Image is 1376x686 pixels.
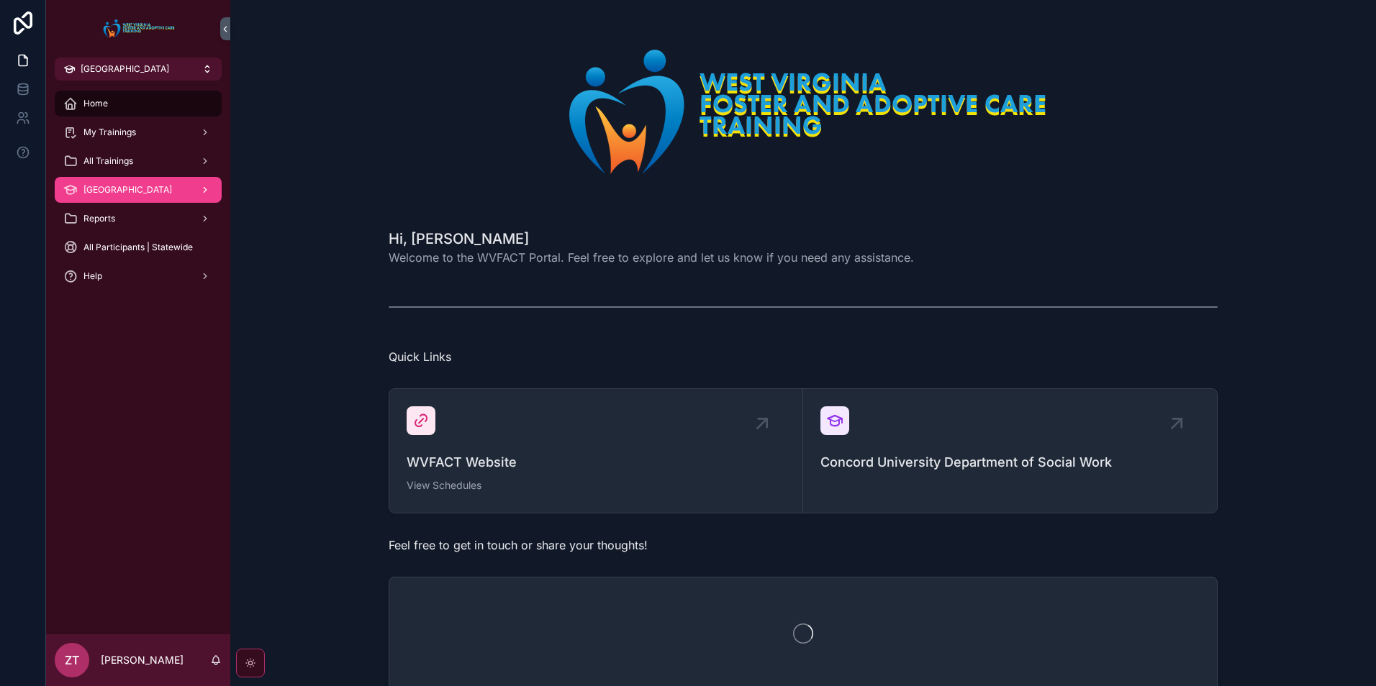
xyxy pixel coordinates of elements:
span: [GEOGRAPHIC_DATA] [81,63,169,75]
span: Concord University Department of Social Work [820,452,1200,472]
img: 26288-LogoRetina.png [542,35,1064,188]
a: Help [55,263,222,289]
span: View Schedules [407,478,785,493]
a: My Trainings [55,119,222,145]
span: WVFACT Website [407,452,785,472]
span: All Trainings [83,155,133,167]
a: All Participants | Statewide [55,234,222,260]
span: ZT [65,651,79,669]
div: scrollable content [46,81,230,308]
a: Home [55,91,222,116]
img: App logo [99,17,178,40]
span: [GEOGRAPHIC_DATA] [83,184,172,196]
span: Quick Links [389,349,451,364]
span: All Participants | Statewide [83,242,193,253]
h1: Hi, [PERSON_NAME] [389,229,914,249]
span: Welcome to the WVFACT Portal. Feel free to explore and let us know if you need any assistance. [389,249,914,266]
span: Reports [83,213,115,224]
span: My Trainings [83,127,136,138]
span: Feel free to get in touch or share your thoughts! [389,538,648,552]
p: [PERSON_NAME] [101,653,184,667]
button: [GEOGRAPHIC_DATA] [55,58,222,81]
span: Help [83,270,102,282]
a: Concord University Department of Social Work [803,389,1217,513]
a: [GEOGRAPHIC_DATA] [55,177,222,203]
span: Home [83,98,108,109]
a: All Trainings [55,148,222,174]
a: WVFACT WebsiteView Schedules [389,389,803,513]
a: Reports [55,206,222,232]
